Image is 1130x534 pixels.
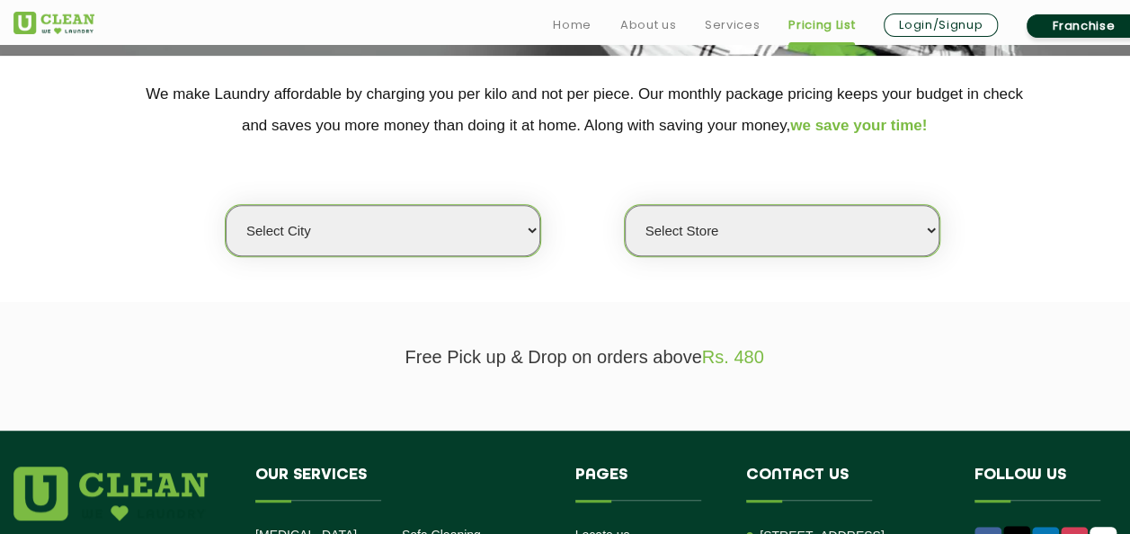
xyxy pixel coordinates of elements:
h4: Our Services [255,467,548,501]
span: Rs. 480 [702,347,764,367]
h4: Pages [575,467,720,501]
h4: Contact us [746,467,948,501]
a: About us [620,14,676,36]
img: logo.png [13,467,208,521]
img: UClean Laundry and Dry Cleaning [13,12,94,34]
span: we save your time! [790,117,927,134]
a: Services [705,14,760,36]
a: Login/Signup [884,13,998,37]
a: Home [553,14,592,36]
a: Pricing List [788,14,855,36]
